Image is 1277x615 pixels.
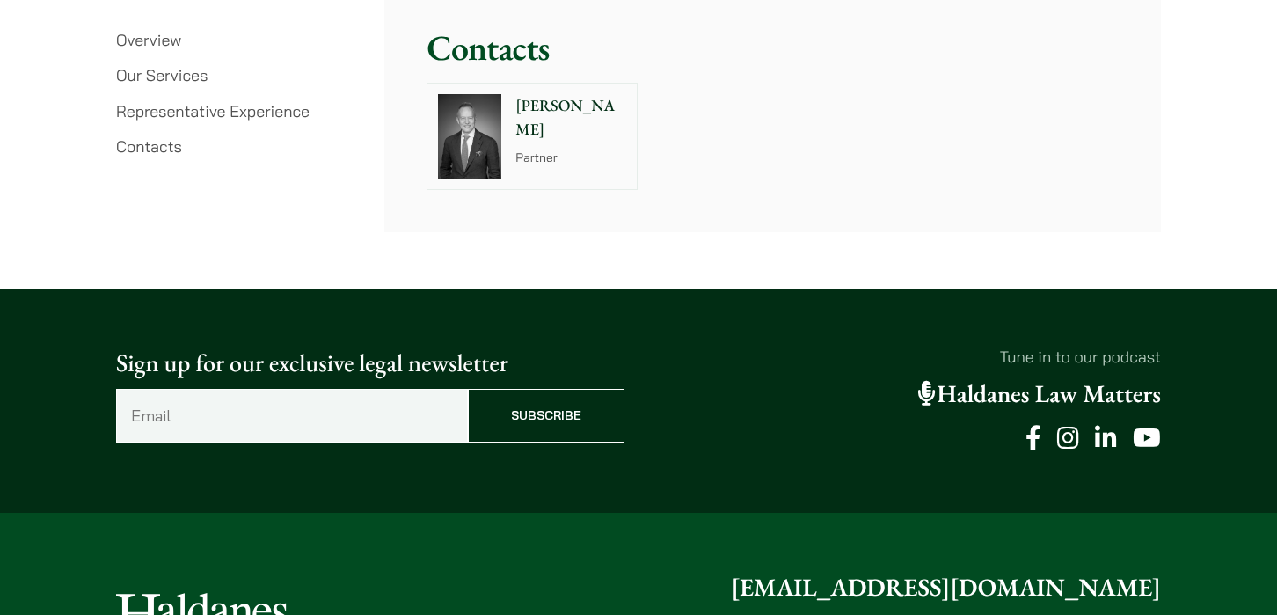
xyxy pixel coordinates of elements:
p: Partner [515,149,626,167]
p: [PERSON_NAME] [515,94,626,142]
a: [PERSON_NAME] Partner [427,83,638,190]
a: Haldanes Law Matters [918,378,1161,410]
h2: Contacts [427,26,1118,69]
a: [EMAIL_ADDRESS][DOMAIN_NAME] [731,572,1161,604]
a: Representative Experience [116,101,310,121]
a: Contacts [116,136,182,157]
a: Overview [116,30,181,50]
input: Email [116,389,468,443]
a: Our Services [116,65,208,85]
p: Tune in to our podcast [653,345,1161,369]
input: Subscribe [468,389,624,443]
p: Sign up for our exclusive legal newsletter [116,345,624,382]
